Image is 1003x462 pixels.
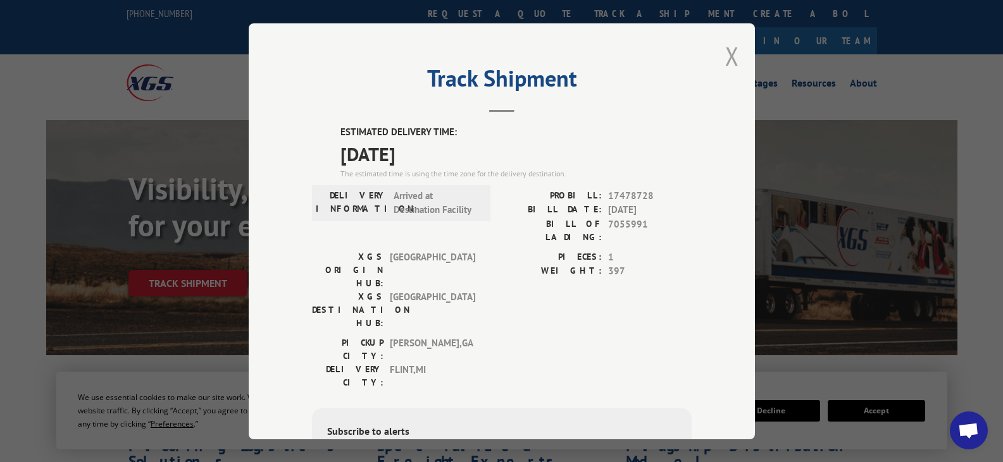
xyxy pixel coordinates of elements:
[312,336,383,362] label: PICKUP CITY:
[340,125,692,140] label: ESTIMATED DELIVERY TIME:
[312,289,383,329] label: XGS DESTINATION HUB:
[312,250,383,289] label: XGS ORIGIN HUB:
[608,217,692,243] span: 7055991
[502,217,602,243] label: BILL OF LADING:
[502,203,602,217] label: BILL DATE:
[390,250,475,289] span: [GEOGRAPHIC_DATA]
[340,167,692,179] div: The estimated time is using the time zone for the delivery destination.
[608,264,692,279] span: 397
[608,203,692,217] span: [DATE]
[312,362,383,389] label: DELIVERY CITY:
[502,250,602,264] label: PIECES:
[390,289,475,329] span: [GEOGRAPHIC_DATA]
[502,264,602,279] label: WEIGHT:
[327,423,676,441] div: Subscribe to alerts
[950,411,988,449] div: Open chat
[502,188,602,203] label: PROBILL:
[390,362,475,389] span: FLINT , MI
[608,188,692,203] span: 17478728
[390,336,475,362] span: [PERSON_NAME] , GA
[608,250,692,264] span: 1
[316,188,387,217] label: DELIVERY INFORMATION:
[725,39,739,73] button: Close modal
[394,188,479,217] span: Arrived at Destination Facility
[312,70,692,94] h2: Track Shipment
[340,139,692,167] span: [DATE]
